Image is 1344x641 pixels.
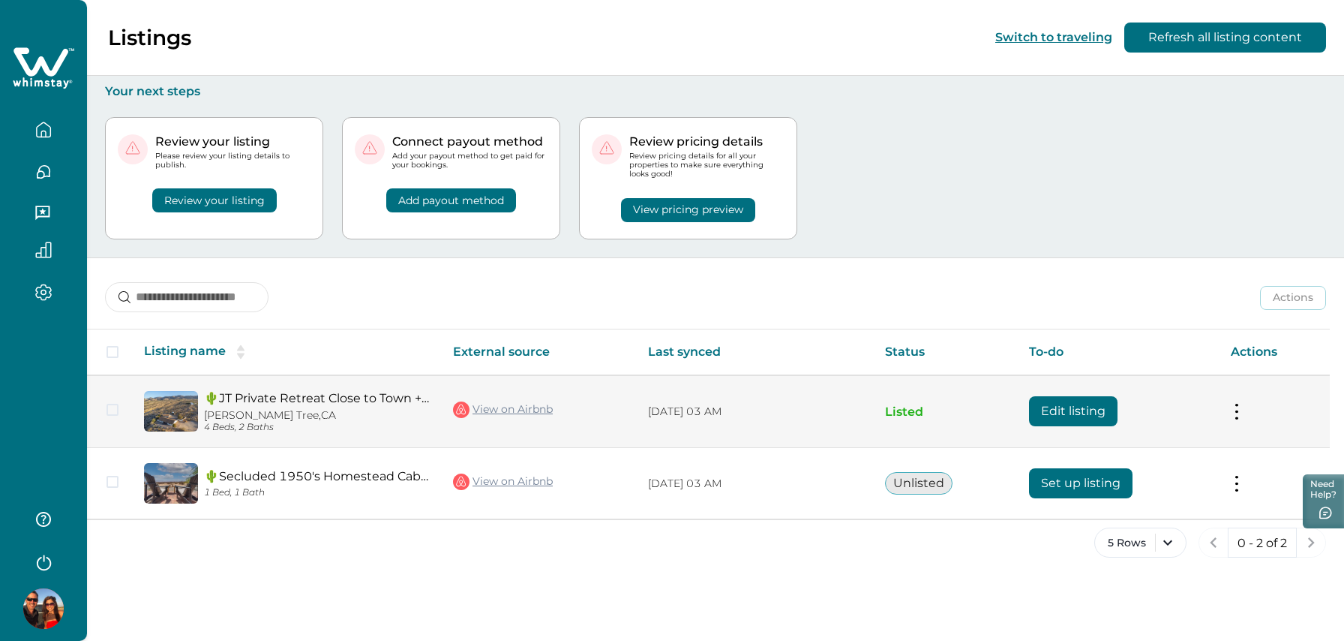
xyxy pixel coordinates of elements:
[621,198,755,222] button: View pricing preview
[155,134,310,149] p: Review your listing
[1017,330,1218,375] th: To-do
[441,330,636,375] th: External source
[1094,528,1186,558] button: 5 Rows
[1237,536,1287,551] p: 0 - 2 of 2
[204,391,429,405] a: 🌵JT Private Retreat Close to Town + JTNP w/HotTub❤️
[204,409,429,422] p: [PERSON_NAME] Tree, CA
[1029,396,1117,426] button: Edit listing
[873,330,1018,375] th: Status
[144,463,198,504] img: propertyImage_🌵Secluded 1950's Homestead Cabin Close to JTNP🌅
[1198,528,1228,558] button: previous page
[204,469,429,483] a: 🌵Secluded 1950's Homestead Cabin Close to JTNP🌅
[453,400,553,420] a: View on Airbnb
[108,25,191,50] p: Listings
[23,588,64,629] img: Whimstay Host
[392,152,547,170] p: Add your payout method to get paid for your bookings.
[152,188,277,212] button: Review your listing
[648,405,861,420] p: [DATE] 03 AM
[1124,23,1326,53] button: Refresh all listing content
[1219,330,1330,375] th: Actions
[144,391,198,432] img: propertyImage_🌵JT Private Retreat Close to Town + JTNP w/HotTub❤️
[155,152,310,170] p: Please review your listing details to publish.
[226,345,256,360] button: sorting
[629,152,784,179] p: Review pricing details for all your properties to make sure everything looks good!
[453,472,553,492] a: View on Airbnb
[105,84,1326,99] p: Your next steps
[132,330,441,375] th: Listing name
[885,472,952,495] button: Unlisted
[386,188,516,212] button: Add payout method
[629,134,784,149] p: Review pricing details
[885,405,1006,420] p: Listed
[1029,468,1132,498] button: Set up listing
[204,422,429,433] p: 4 Beds, 2 Baths
[1260,286,1326,310] button: Actions
[392,134,547,149] p: Connect payout method
[995,30,1112,44] button: Switch to traveling
[204,487,429,498] p: 1 Bed, 1 Bath
[648,477,861,492] p: [DATE] 03 AM
[1228,528,1297,558] button: 0 - 2 of 2
[1296,528,1326,558] button: next page
[636,330,873,375] th: Last synced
